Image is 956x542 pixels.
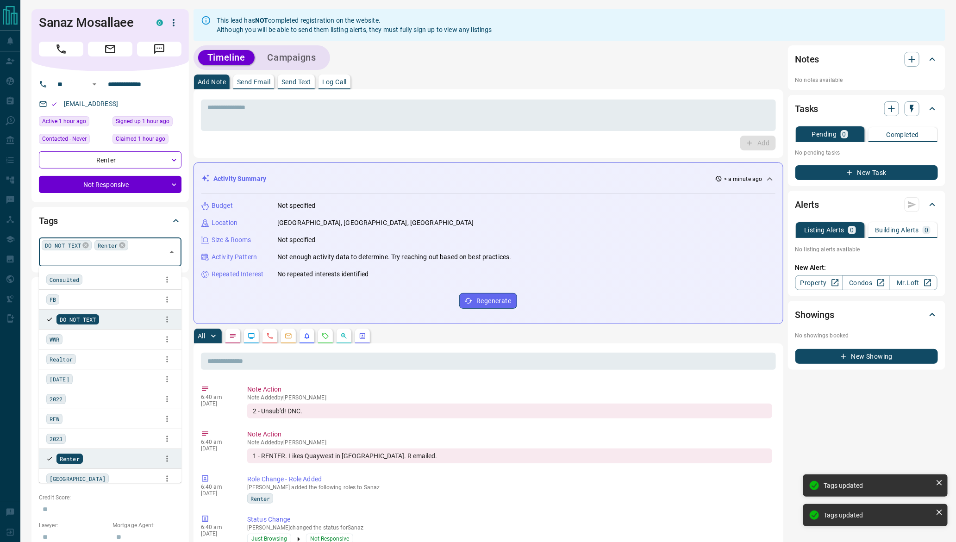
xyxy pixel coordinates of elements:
p: Not specified [277,201,316,211]
p: [PERSON_NAME] changed the status for Sanaz [247,524,772,531]
button: Open [89,79,100,90]
svg: Requests [322,332,329,340]
h2: Alerts [795,197,819,212]
svg: Calls [266,332,274,340]
a: Property [795,275,843,290]
p: Log Call [322,79,347,85]
span: Consulted [50,275,79,284]
p: Budget [212,201,233,211]
span: Active 1 hour ago [42,117,86,126]
div: Wed Oct 15 2025 [112,134,181,147]
p: Building Alerts [875,227,919,233]
span: Call [39,42,83,56]
button: Regenerate [459,293,517,309]
p: Add Note [198,79,226,85]
p: No listing alerts available [795,245,938,254]
span: Claimed 1 hour ago [116,134,165,143]
div: 2 - Unsub'd! DNC. [247,404,772,418]
svg: Emails [285,332,292,340]
p: [DATE] [201,530,233,537]
span: Contacted - Never [42,134,87,143]
a: Mr.Loft [890,275,937,290]
svg: Lead Browsing Activity [248,332,255,340]
p: Note Action [247,385,772,394]
p: [PERSON_NAME] added the following roles to Sanaz [247,484,772,491]
svg: Email Valid [51,101,57,107]
div: Showings [795,304,938,326]
p: Location [212,218,237,228]
svg: Agent Actions [359,332,366,340]
div: Notes [795,48,938,70]
div: Wed Oct 15 2025 [39,116,108,129]
span: 2022 [50,394,62,404]
span: FB [50,295,56,304]
p: Listing Alerts [804,227,844,233]
div: Tags updated [824,511,932,519]
h2: Notes [795,52,819,67]
span: Signed up 1 hour ago [116,117,169,126]
a: [EMAIL_ADDRESS] [64,100,118,107]
span: Realtor [50,355,73,364]
a: Condos [843,275,890,290]
div: Tags [39,210,181,232]
p: Send Text [281,79,311,85]
p: [GEOGRAPHIC_DATA], [GEOGRAPHIC_DATA], [GEOGRAPHIC_DATA] [277,218,474,228]
span: Renter [250,494,270,503]
p: Mortgage Agent: [112,521,181,530]
h2: Showings [795,307,835,322]
svg: Opportunities [340,332,348,340]
p: 6:40 am [201,394,233,400]
p: No showings booked [795,331,938,340]
p: [DATE] [201,445,233,452]
span: WWR [50,335,59,344]
p: No pending tasks [795,146,938,160]
span: DO NOT TEXT [60,315,96,324]
strong: NOT [255,17,268,24]
p: Status Change [247,515,772,524]
span: [DATE] [50,374,69,384]
span: 2023 [50,434,62,443]
p: Send Email [237,79,270,85]
p: Activity Pattern [212,252,257,262]
h1: Sanaz Mosallaee [39,15,143,30]
button: New Task [795,165,938,180]
span: Message [137,42,181,56]
h2: Tags [39,213,58,228]
p: Note Added by [PERSON_NAME] [247,394,772,401]
p: Completed [887,131,919,138]
button: Timeline [198,50,255,65]
p: Note Action [247,430,772,439]
svg: Notes [229,332,237,340]
span: Renter [98,241,118,250]
p: Not specified [277,235,316,245]
div: Tags updated [824,482,932,489]
span: DO NOT TEXT [45,241,81,250]
button: Campaigns [258,50,325,65]
div: Renter [39,151,181,168]
p: 0 [843,131,846,137]
p: Activity Summary [213,174,266,184]
span: Renter [60,454,80,463]
div: DO NOT TEXT [42,240,92,250]
p: Lawyer: [39,521,108,530]
svg: Listing Alerts [303,332,311,340]
p: New Alert: [795,263,938,273]
p: 6:40 am [201,439,233,445]
p: Repeated Interest [212,269,263,279]
p: 6:40 am [201,484,233,490]
p: Pending [812,131,837,137]
p: All [198,333,205,339]
div: Activity Summary< a minute ago [201,170,775,187]
button: New Showing [795,349,938,364]
span: [GEOGRAPHIC_DATA] [50,474,106,483]
span: REW [50,414,59,424]
span: Email [88,42,132,56]
p: [DATE] [201,400,233,407]
div: 1 - RENTER. Likes Quaywest in [GEOGRAPHIC_DATA]. R emailed. [247,449,772,463]
p: Role Change - Role Added [247,474,772,484]
div: Tasks [795,98,938,120]
button: Close [165,246,178,259]
div: Wed Oct 15 2025 [112,116,181,129]
p: Size & Rooms [212,235,251,245]
h2: Tasks [795,101,819,116]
